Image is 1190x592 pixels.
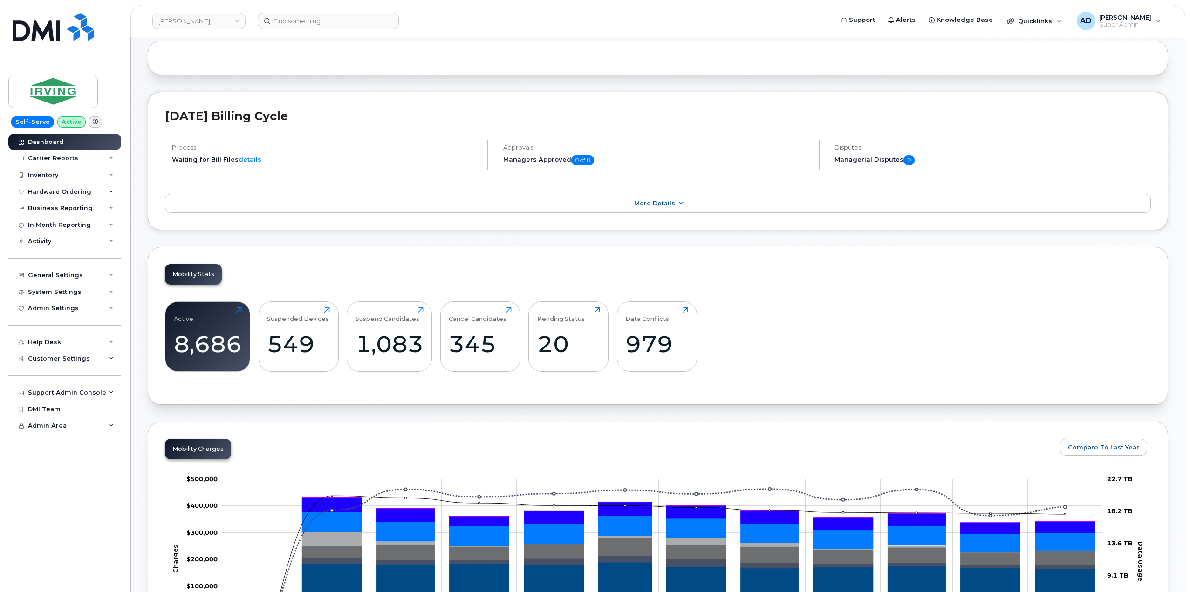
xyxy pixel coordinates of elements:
[1137,541,1144,581] tspan: Data Usage
[449,307,506,322] div: Cancel Candidates
[174,307,242,367] a: Active8,686
[834,155,1151,165] h5: Managerial Disputes
[174,330,242,358] div: 8,686
[267,307,329,322] div: Suspended Devices
[356,330,424,358] div: 1,083
[1099,21,1151,28] span: Super Admin
[186,502,218,509] g: $0
[1068,443,1139,452] span: Compare To Last Year
[537,307,585,322] div: Pending Status
[356,307,424,367] a: Suspend Candidates1,083
[186,582,218,590] g: $0
[152,13,246,29] a: JD Irving
[903,155,915,165] span: 0
[625,307,688,367] a: Data Conflicts979
[503,144,811,151] h4: Approvals
[1099,14,1151,21] span: [PERSON_NAME]
[258,13,399,29] input: Find something...
[172,144,479,151] h4: Process
[1060,439,1147,456] button: Compare To Last Year
[186,529,218,536] tspan: $300,000
[1107,475,1133,483] tspan: 22.7 TB
[1107,572,1128,579] tspan: 9.1 TB
[834,11,882,29] a: Support
[186,582,218,590] tspan: $100,000
[849,15,875,25] span: Support
[1107,539,1133,547] tspan: 13.6 TB
[186,475,218,483] g: $0
[174,307,193,322] div: Active
[1080,15,1092,27] span: AD
[1070,12,1168,30] div: Adil Derdak
[165,109,1151,123] h2: [DATE] Billing Cycle
[449,307,512,367] a: Cancel Candidates345
[537,330,600,358] div: 20
[171,544,179,573] tspan: Charges
[267,307,330,367] a: Suspended Devices549
[537,307,600,367] a: Pending Status20
[1107,507,1133,515] tspan: 18.2 TB
[571,155,594,165] span: 0 of 0
[449,330,512,358] div: 345
[882,11,922,29] a: Alerts
[625,330,688,358] div: 979
[896,15,916,25] span: Alerts
[172,155,479,164] li: Waiting for Bill Files
[267,330,330,358] div: 549
[937,15,993,25] span: Knowledge Base
[634,200,675,207] span: More Details
[834,144,1151,151] h4: Disputes
[1018,17,1052,25] span: Quicklinks
[186,475,218,483] tspan: $500,000
[503,155,811,165] h5: Managers Approved
[239,156,261,163] a: details
[625,307,669,322] div: Data Conflicts
[186,555,218,563] g: $0
[356,307,419,322] div: Suspend Candidates
[186,502,218,509] tspan: $400,000
[186,529,218,536] g: $0
[1000,12,1068,30] div: Quicklinks
[186,555,218,563] tspan: $200,000
[922,11,999,29] a: Knowledge Base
